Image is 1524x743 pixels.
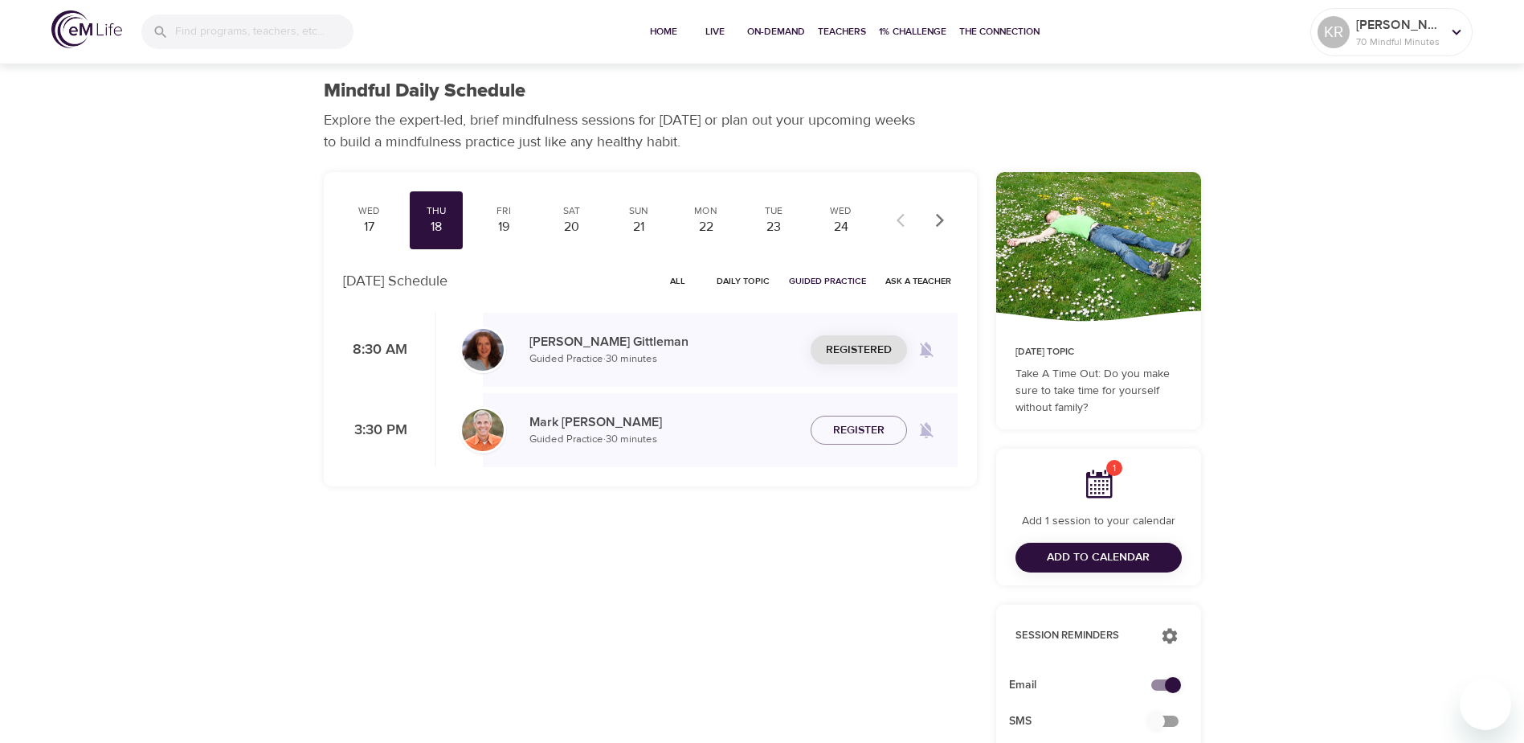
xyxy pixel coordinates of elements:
div: 19 [484,218,524,236]
div: 22 [686,218,726,236]
iframe: Button to launch messaging window [1460,679,1511,730]
p: [PERSON_NAME] [1356,15,1441,35]
div: 23 [754,218,794,236]
span: Guided Practice [789,273,866,289]
span: On-Demand [747,23,805,40]
div: 21 [619,218,659,236]
div: 24 [821,218,861,236]
button: Ask a Teacher [879,269,958,294]
button: All [652,269,704,294]
div: 20 [551,218,591,236]
img: logo [51,10,122,48]
div: Sat [551,204,591,218]
h1: Mindful Daily Schedule [324,80,525,103]
span: The Connection [959,23,1040,40]
div: 17 [349,218,390,236]
p: [DATE] Schedule [343,270,447,292]
div: Fri [484,204,524,218]
span: Register [833,421,885,441]
span: Email [1009,677,1162,694]
div: Mon [686,204,726,218]
p: 70 Mindful Minutes [1356,35,1441,49]
span: SMS [1009,713,1162,730]
p: Add 1 session to your calendar [1015,513,1182,530]
p: Guided Practice · 30 minutes [529,432,798,448]
button: Register [811,416,907,445]
img: Mark_Pirtle-min.jpg [462,409,504,451]
span: Ask a Teacher [885,273,951,289]
div: Thu [416,204,456,218]
span: Remind me when a class goes live every Thursday at 3:30 PM [907,411,946,449]
span: Remind me when a class goes live every Thursday at 8:30 AM [907,330,946,369]
div: 18 [416,218,456,236]
p: [DATE] Topic [1015,345,1182,359]
span: Teachers [818,23,866,40]
p: Session Reminders [1015,628,1145,644]
div: Wed [349,204,390,218]
p: 3:30 PM [343,420,407,441]
span: Daily Topic [717,273,770,289]
span: Live [696,23,734,40]
p: 8:30 AM [343,339,407,361]
div: Tue [754,204,794,218]
span: 1% Challenge [879,23,946,40]
p: [PERSON_NAME] Gittleman [529,332,798,351]
button: Add to Calendar [1015,543,1182,573]
div: KR [1318,16,1350,48]
button: Registered [811,335,907,365]
p: Explore the expert-led, brief mindfulness sessions for [DATE] or plan out your upcoming weeks to ... [324,109,926,153]
p: Mark [PERSON_NAME] [529,413,798,432]
img: Cindy2%20031422%20blue%20filter%20hi-res.jpg [462,329,504,371]
p: Take A Time Out: Do you make sure to take time for yourself without family? [1015,366,1182,417]
span: Add to Calendar [1047,548,1150,568]
span: All [659,273,697,289]
button: Guided Practice [782,269,872,294]
span: 1 [1106,460,1122,476]
div: Sun [619,204,659,218]
div: Wed [821,204,861,218]
button: Daily Topic [710,269,776,294]
p: Guided Practice · 30 minutes [529,351,798,367]
input: Find programs, teachers, etc... [175,14,353,49]
span: Registered [826,340,892,360]
span: Home [644,23,683,40]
